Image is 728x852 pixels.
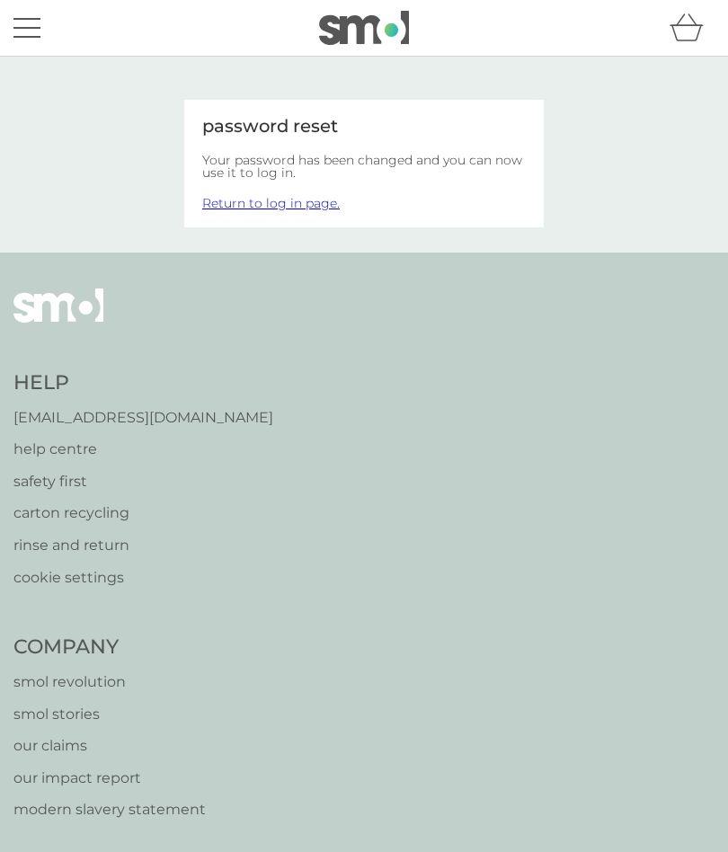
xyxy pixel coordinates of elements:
[319,11,409,45] img: smol
[202,154,526,179] h2: Your password has been changed and you can now use it to log in.
[13,767,206,790] a: our impact report
[670,10,715,46] div: basket
[13,406,273,430] a: [EMAIL_ADDRESS][DOMAIN_NAME]
[13,369,273,397] h4: Help
[13,438,273,461] a: help centre
[13,534,273,557] a: rinse and return
[13,703,206,726] a: smol stories
[13,634,206,661] h4: Company
[202,118,526,136] div: password reset
[13,566,273,590] a: cookie settings
[13,501,273,525] a: carton recycling
[13,734,206,758] a: our claims
[13,11,40,45] button: menu
[13,470,273,493] a: safety first
[202,195,340,211] a: Return to log in page.
[13,798,206,821] a: modern slavery statement
[13,670,206,694] a: smol revolution
[13,288,103,350] img: smol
